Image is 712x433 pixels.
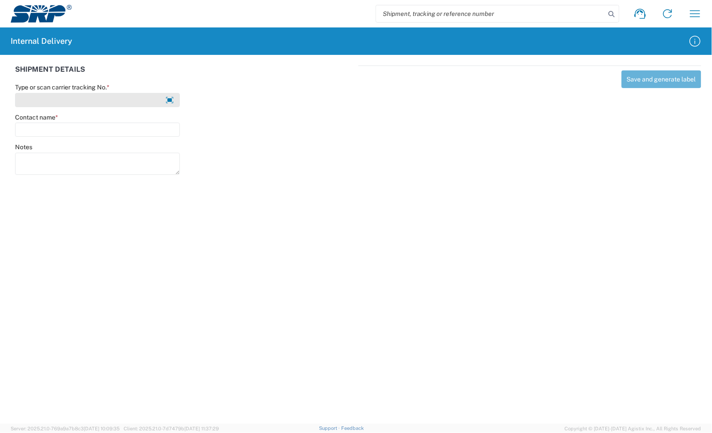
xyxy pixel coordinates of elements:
[124,426,219,431] span: Client: 2025.21.0-7d7479b
[319,425,342,431] a: Support
[11,426,120,431] span: Server: 2025.21.0-769a9a7b8c3
[15,143,32,151] label: Notes
[15,66,354,83] div: SHIPMENT DETAILS
[184,426,219,431] span: [DATE] 11:37:29
[15,113,58,121] label: Contact name
[565,425,701,433] span: Copyright © [DATE]-[DATE] Agistix Inc., All Rights Reserved
[376,5,606,22] input: Shipment, tracking or reference number
[11,5,72,23] img: srp
[15,83,109,91] label: Type or scan carrier tracking No.
[11,36,72,46] h2: Internal Delivery
[84,426,120,431] span: [DATE] 10:09:35
[341,425,364,431] a: Feedback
